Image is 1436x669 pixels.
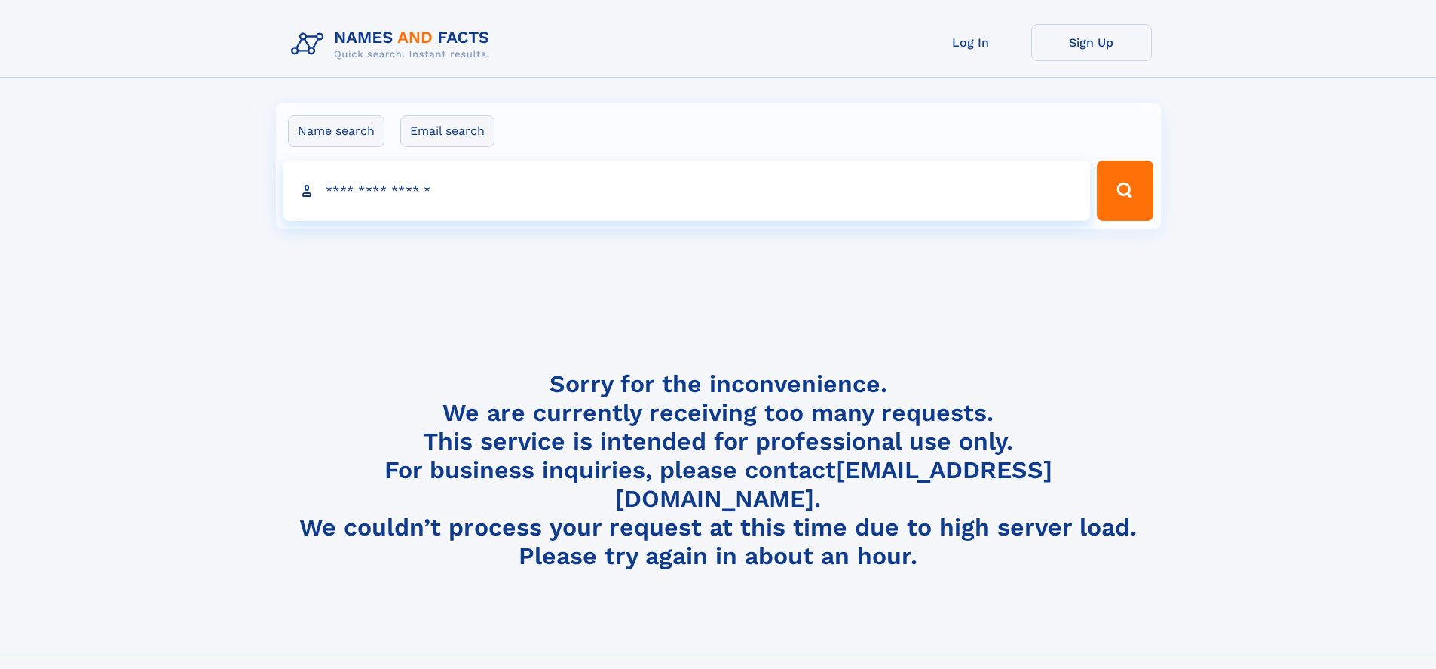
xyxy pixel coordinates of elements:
[615,456,1052,513] a: [EMAIL_ADDRESS][DOMAIN_NAME]
[1097,161,1153,221] button: Search Button
[283,161,1091,221] input: search input
[285,24,502,65] img: Logo Names and Facts
[400,115,494,147] label: Email search
[285,370,1152,571] h4: Sorry for the inconvenience. We are currently receiving too many requests. This service is intend...
[911,24,1031,61] a: Log In
[1031,24,1152,61] a: Sign Up
[288,115,384,147] label: Name search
